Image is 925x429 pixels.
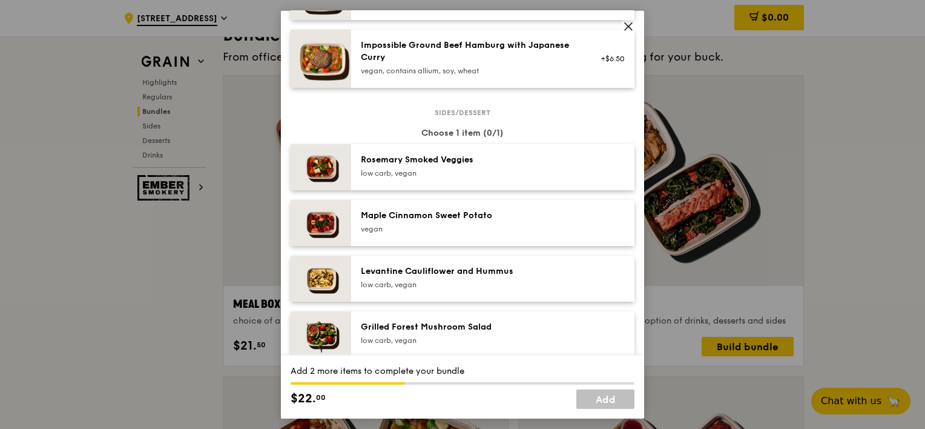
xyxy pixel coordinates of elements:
div: Rosemary Smoked Veggies [361,154,578,166]
img: daily_normal_HORZ-Impossible-Hamburg-With-Japanese-Curry.jpg [291,30,351,88]
div: low carb, vegan [361,168,578,178]
div: +$6.50 [593,54,625,64]
span: $22. [291,389,316,407]
div: Impossible Ground Beef Hamburg with Japanese Curry [361,39,578,64]
div: low carb, vegan [361,280,578,290]
div: Choose 1 item (0/1) [291,127,634,139]
div: vegan, contains allium, soy, wheat [361,66,578,76]
img: daily_normal_Levantine_Cauliflower_and_Hummus__Horizontal_.jpg [291,256,351,302]
span: Sides/dessert [430,108,495,118]
img: daily_normal_Maple_Cinnamon_Sweet_Potato__Horizontal_.jpg [291,200,351,246]
span: 00 [316,392,326,402]
img: daily_normal_Grilled-Forest-Mushroom-Salad-HORZ.jpg [291,311,351,358]
div: vegan [361,224,578,234]
a: Add [576,389,634,408]
div: low carb, vegan [361,336,578,345]
div: Maple Cinnamon Sweet Potato [361,210,578,222]
img: daily_normal_Thyme-Rosemary-Zucchini-HORZ.jpg [291,144,351,190]
div: Add 2 more items to complete your bundle [291,365,634,377]
div: Grilled Forest Mushroom Salad [361,321,578,333]
div: Levantine Cauliflower and Hummus [361,265,578,278]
